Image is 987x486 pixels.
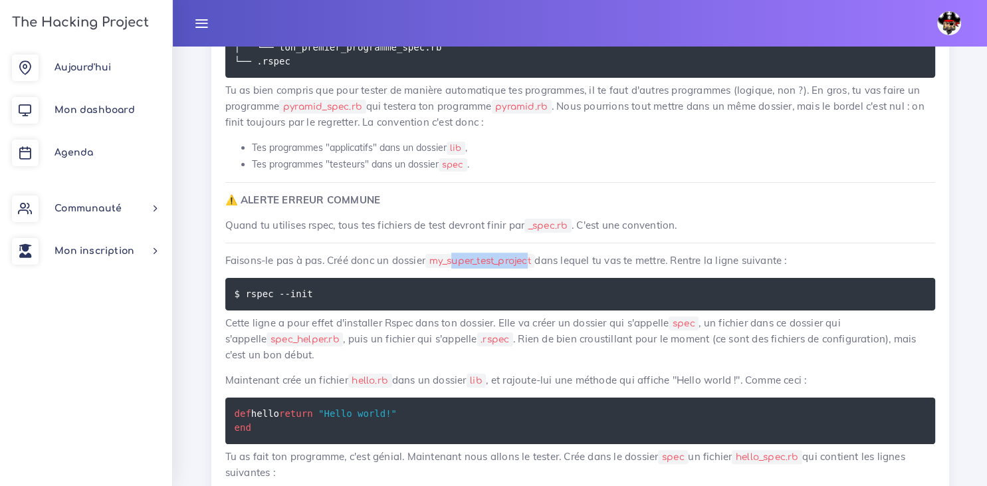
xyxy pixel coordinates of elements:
code: $ rspec --init [235,287,317,301]
li: Tes programmes "applicatifs" dans un dossier , [252,140,935,156]
code: spec [669,316,699,330]
span: Mon inscription [55,246,134,256]
strong: ⚠️ ALERTE ERREUR COMMUNE [225,193,381,206]
img: avatar [937,11,961,35]
span: Agenda [55,148,93,158]
code: .rspec [477,332,513,346]
code: spec [658,450,688,464]
code: hello [235,406,397,435]
span: Mon dashboard [55,105,135,115]
code: pyramid_spec.rb [279,100,366,114]
p: Cette ligne a pour effet d'installer Rspec dans ton dossier. Elle va créer un dossier qui s'appel... [225,315,935,363]
span: return [279,408,313,419]
code: spec [439,158,467,172]
span: def [235,408,251,419]
p: Faisons-le pas à pas. Créé donc un dossier dans lequel tu vas te mettre. Rentre la ligne suivante : [225,253,935,269]
code: pyramid.rb [492,100,552,114]
li: Tes programmes "testeurs" dans un dossier . [252,156,935,173]
code: lib [467,374,487,388]
code: my_super_test_project [425,254,534,268]
p: Maintenant crée un fichier dans un dossier , et rajoute-lui une méthode qui affiche "Hello world ... [225,372,935,388]
p: Quand tu utilises rspec, tous tes fichiers de test devront finir par . C'est une convention. [225,217,935,233]
h3: The Hacking Project [8,15,149,30]
span: Communauté [55,203,122,213]
code: spec_helper.rb [267,332,343,346]
code: hello_spec.rb [732,450,802,464]
span: end [235,422,251,433]
span: "Hello world!" [318,408,397,419]
code: _spec.rb [524,219,572,233]
p: Tu as fait ton programme, c'est génial. Maintenant nous allons le tester. Crée dans le dossier un... [225,449,935,481]
span: Aujourd'hui [55,62,111,72]
code: hello.rb [348,374,392,388]
p: Tu as bien compris que pour tester de manière automatique tes programmes, il te faut d'autres pro... [225,82,935,130]
code: lib [447,142,465,155]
